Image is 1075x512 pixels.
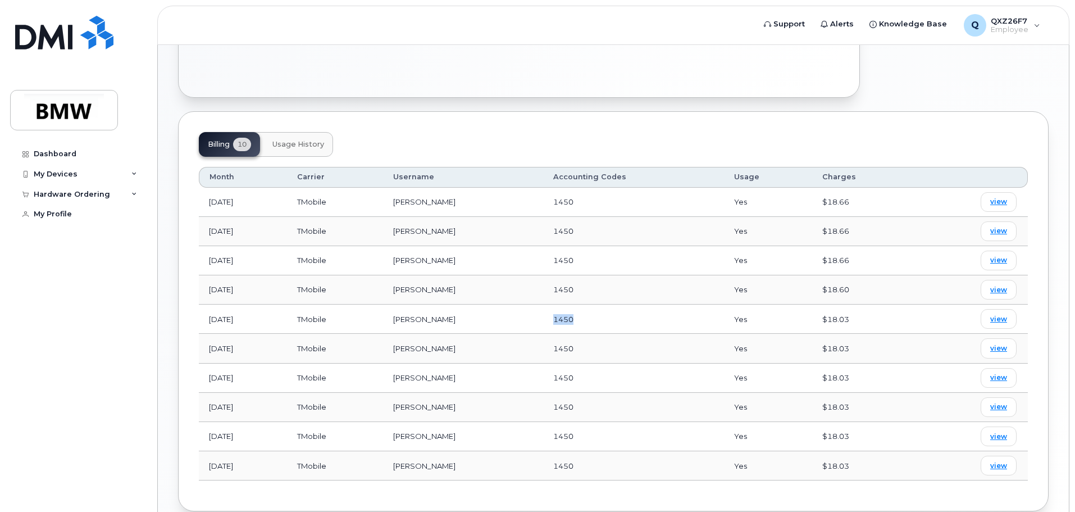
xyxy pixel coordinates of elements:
[287,393,383,422] td: TMobile
[981,427,1017,446] a: view
[830,19,854,30] span: Alerts
[287,167,383,187] th: Carrier
[990,402,1007,412] span: view
[553,344,573,353] span: 1450
[990,255,1007,265] span: view
[287,246,383,275] td: TMobile
[383,393,543,422] td: [PERSON_NAME]
[199,364,287,393] td: [DATE]
[199,422,287,451] td: [DATE]
[991,25,1028,34] span: Employee
[822,226,907,237] div: $18.66
[383,364,543,393] td: [PERSON_NAME]
[724,167,812,187] th: Usage
[287,275,383,305] td: TMobile
[383,217,543,246] td: [PERSON_NAME]
[724,334,812,363] td: Yes
[383,275,543,305] td: [PERSON_NAME]
[981,309,1017,329] a: view
[981,251,1017,270] a: view
[553,197,573,206] span: 1450
[990,343,1007,354] span: view
[991,16,1028,25] span: QXZ26F7
[383,451,543,481] td: [PERSON_NAME]
[724,451,812,481] td: Yes
[990,226,1007,236] span: view
[822,431,907,442] div: $18.03
[199,188,287,217] td: [DATE]
[812,167,917,187] th: Charges
[553,256,573,265] span: 1450
[981,280,1017,300] a: view
[981,397,1017,417] a: view
[383,188,543,217] td: [PERSON_NAME]
[553,285,573,294] span: 1450
[956,14,1048,37] div: QXZ26F7
[199,451,287,481] td: [DATE]
[553,226,573,235] span: 1450
[287,217,383,246] td: TMobile
[287,188,383,217] td: TMobile
[822,402,907,413] div: $18.03
[822,314,907,325] div: $18.03
[724,422,812,451] td: Yes
[990,432,1007,442] span: view
[287,305,383,334] td: TMobile
[981,192,1017,212] a: view
[813,13,862,35] a: Alerts
[272,140,324,149] span: Usage History
[981,456,1017,475] a: view
[773,19,805,30] span: Support
[971,19,979,32] span: Q
[990,314,1007,324] span: view
[822,343,907,354] div: $18.03
[383,334,543,363] td: [PERSON_NAME]
[756,13,813,35] a: Support
[287,451,383,481] td: TMobile
[822,461,907,472] div: $18.03
[553,373,573,382] span: 1450
[199,167,287,187] th: Month
[553,432,573,441] span: 1450
[199,305,287,334] td: [DATE]
[287,422,383,451] td: TMobile
[199,275,287,305] td: [DATE]
[724,217,812,246] td: Yes
[553,461,573,470] span: 1450
[543,167,724,187] th: Accounting Codes
[553,315,573,324] span: 1450
[990,373,1007,383] span: view
[822,255,907,266] div: $18.66
[199,334,287,363] td: [DATE]
[822,197,907,207] div: $18.66
[383,422,543,451] td: [PERSON_NAME]
[383,246,543,275] td: [PERSON_NAME]
[199,217,287,246] td: [DATE]
[990,461,1007,471] span: view
[862,13,955,35] a: Knowledge Base
[724,246,812,275] td: Yes
[981,338,1017,358] a: view
[990,197,1007,207] span: view
[822,284,907,295] div: $18.60
[724,305,812,334] td: Yes
[724,393,812,422] td: Yes
[199,393,287,422] td: [DATE]
[287,364,383,393] td: TMobile
[287,334,383,363] td: TMobile
[990,285,1007,295] span: view
[199,246,287,275] td: [DATE]
[1026,463,1067,504] iframe: Messenger Launcher
[553,402,573,411] span: 1450
[822,373,907,383] div: $18.03
[879,19,947,30] span: Knowledge Base
[383,167,543,187] th: Username
[981,368,1017,388] a: view
[383,305,543,334] td: [PERSON_NAME]
[724,364,812,393] td: Yes
[724,275,812,305] td: Yes
[724,188,812,217] td: Yes
[981,221,1017,241] a: view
